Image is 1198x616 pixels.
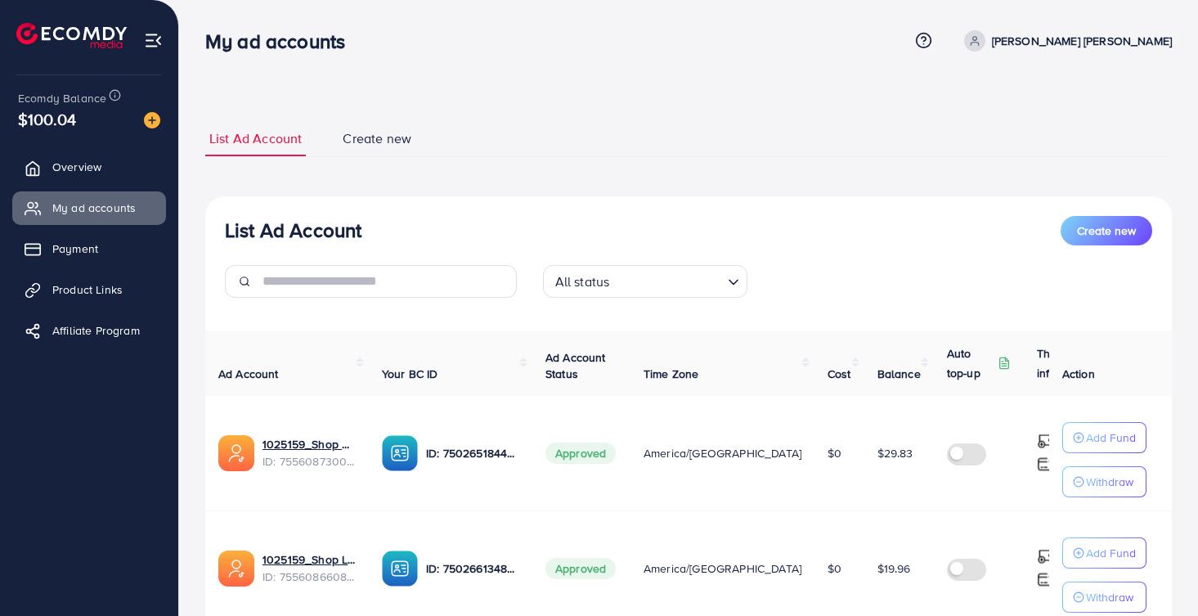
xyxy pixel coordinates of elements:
button: Add Fund [1062,537,1146,569]
span: List Ad Account [209,129,302,148]
img: ic-ads-acc.e4c84228.svg [218,435,254,471]
button: Withdraw [1062,466,1146,497]
span: Create new [1077,223,1136,239]
span: Your BC ID [382,366,438,382]
img: top-up amount [1037,456,1054,473]
span: Approved [545,443,616,464]
span: ID: 7556086608131358727 [262,569,356,585]
button: Create new [1061,216,1152,245]
input: Search for option [614,267,720,294]
span: Cost [828,366,851,382]
span: Overview [52,159,101,175]
img: top-up amount [1037,433,1054,450]
a: Product Links [12,273,166,306]
a: [PERSON_NAME] [PERSON_NAME] [958,30,1172,52]
span: Payment [52,241,98,257]
span: Action [1062,366,1095,382]
span: Ad Account [218,366,279,382]
span: Ad Account Status [545,349,606,382]
span: $0 [828,445,841,461]
button: Add Fund [1062,422,1146,453]
span: Affiliate Program [52,322,140,339]
img: ic-ba-acc.ded83a64.svg [382,435,418,471]
img: image [144,112,160,128]
span: Balance [877,366,921,382]
span: America/[GEOGRAPHIC_DATA] [644,560,801,577]
img: menu [144,31,163,50]
h3: List Ad Account [225,218,361,242]
div: Search for option [543,265,747,298]
p: Auto top-up [947,344,994,383]
p: Threshold information [1037,344,1117,383]
span: Time Zone [644,366,698,382]
a: Overview [12,151,166,183]
a: Payment [12,232,166,265]
span: Ecomdy Balance [18,90,106,106]
span: Create new [343,129,411,148]
img: ic-ads-acc.e4c84228.svg [218,551,254,587]
span: Approved [545,558,616,579]
a: Affiliate Program [12,314,166,347]
span: ID: 7556087300652941329 [262,453,356,470]
span: $100.04 [18,107,76,131]
a: My ad accounts [12,191,166,224]
span: My ad accounts [52,200,136,216]
p: Withdraw [1086,587,1133,607]
p: ID: 7502651844049633287 [426,443,519,463]
span: Product Links [52,281,123,298]
a: 1025159_Shop Long_1759288731583 [262,551,356,568]
div: <span class='underline'>1025159_Shop Long_1759288731583</span></br>7556086608131358727 [262,551,356,585]
span: All status [552,270,613,294]
img: ic-ba-acc.ded83a64.svg [382,551,418,587]
p: Add Fund [1086,543,1136,563]
a: 1025159_Shop Do_1759288692994 [262,436,356,452]
p: [PERSON_NAME] [PERSON_NAME] [992,31,1172,51]
span: America/[GEOGRAPHIC_DATA] [644,445,801,461]
p: Withdraw [1086,472,1133,492]
span: $29.83 [877,445,913,461]
h3: My ad accounts [205,29,358,53]
button: Withdraw [1062,582,1146,613]
span: $0 [828,560,841,577]
img: logo [16,23,127,48]
img: top-up amount [1037,571,1054,588]
div: <span class='underline'>1025159_Shop Do_1759288692994</span></br>7556087300652941329 [262,436,356,470]
p: ID: 7502661348335632385 [426,559,519,578]
p: Add Fund [1086,428,1136,447]
span: $19.96 [877,560,911,577]
img: top-up amount [1037,548,1054,565]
